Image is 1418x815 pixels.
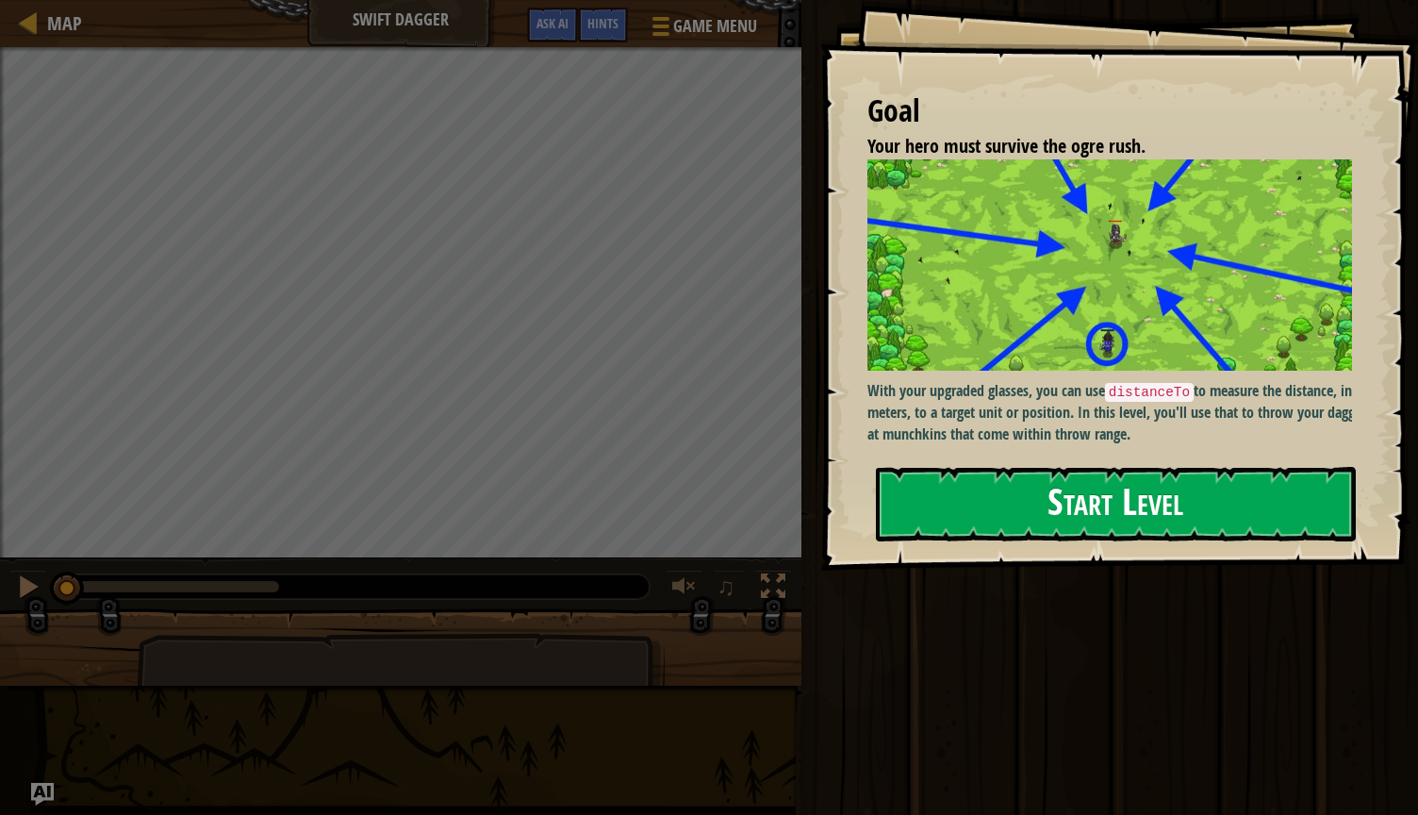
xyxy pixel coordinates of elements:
img: Dagger [867,159,1366,370]
button: Start Level [876,467,1356,541]
span: Hints [587,14,618,32]
button: ♫ [713,570,745,608]
a: Map [38,10,82,36]
span: Game Menu [673,14,757,39]
span: Map [47,10,82,36]
button: ⌘ + P: Pause [9,570,47,608]
button: Adjust volume [666,570,703,608]
span: ♫ [717,573,735,601]
span: Your hero must survive the ogre rush. [867,133,1146,158]
li: Your hero must survive the ogre rush. [844,133,1347,160]
span: Ask AI [536,14,569,32]
button: Game Menu [637,8,768,52]
button: Ask AI [31,783,54,806]
button: Toggle fullscreen [754,570,792,608]
code: distanceTo [1105,383,1194,402]
button: Ask AI [527,8,578,42]
div: Goal [867,90,1352,133]
p: With your upgraded glasses, you can use to measure the distance, in meters, to a target unit or p... [867,380,1366,445]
